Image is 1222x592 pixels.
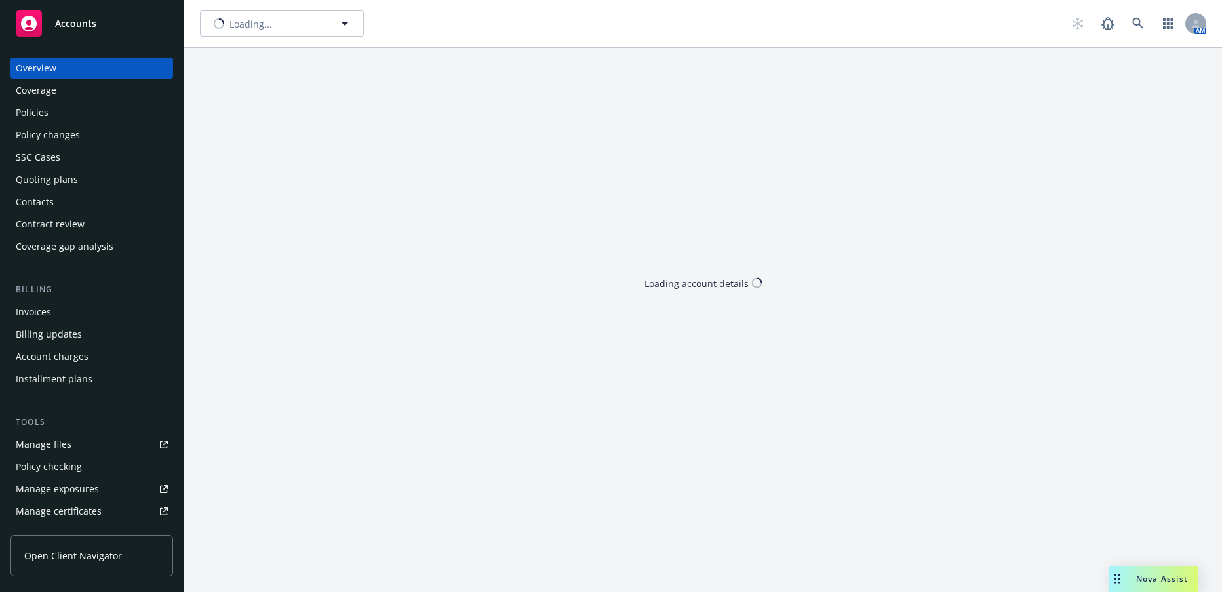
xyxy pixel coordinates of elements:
[10,214,173,235] a: Contract review
[10,169,173,190] a: Quoting plans
[16,169,78,190] div: Quoting plans
[229,17,272,31] span: Loading...
[10,5,173,42] a: Accounts
[16,102,49,123] div: Policies
[16,191,54,212] div: Contacts
[10,416,173,429] div: Tools
[16,214,85,235] div: Contract review
[16,147,60,168] div: SSC Cases
[16,58,56,79] div: Overview
[10,324,173,345] a: Billing updates
[10,456,173,477] a: Policy checking
[10,191,173,212] a: Contacts
[16,479,99,500] div: Manage exposures
[1109,566,1198,592] button: Nova Assist
[1125,10,1151,37] a: Search
[1109,566,1126,592] div: Drag to move
[16,236,113,257] div: Coverage gap analysis
[10,125,173,146] a: Policy changes
[1095,10,1121,37] a: Report a Bug
[16,368,92,389] div: Installment plans
[16,456,82,477] div: Policy checking
[16,434,71,455] div: Manage files
[16,80,56,101] div: Coverage
[644,276,749,290] div: Loading account details
[55,18,96,29] span: Accounts
[10,102,173,123] a: Policies
[16,125,80,146] div: Policy changes
[10,80,173,101] a: Coverage
[10,434,173,455] a: Manage files
[10,523,173,544] a: Manage claims
[24,549,122,562] span: Open Client Navigator
[16,346,89,367] div: Account charges
[10,479,173,500] a: Manage exposures
[10,147,173,168] a: SSC Cases
[1155,10,1181,37] a: Switch app
[1136,573,1188,584] span: Nova Assist
[10,368,173,389] a: Installment plans
[10,346,173,367] a: Account charges
[16,324,82,345] div: Billing updates
[10,501,173,522] a: Manage certificates
[16,523,82,544] div: Manage claims
[1065,10,1091,37] a: Start snowing
[10,236,173,257] a: Coverage gap analysis
[16,501,102,522] div: Manage certificates
[16,302,51,323] div: Invoices
[10,302,173,323] a: Invoices
[10,283,173,296] div: Billing
[200,10,364,37] button: Loading...
[10,58,173,79] a: Overview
